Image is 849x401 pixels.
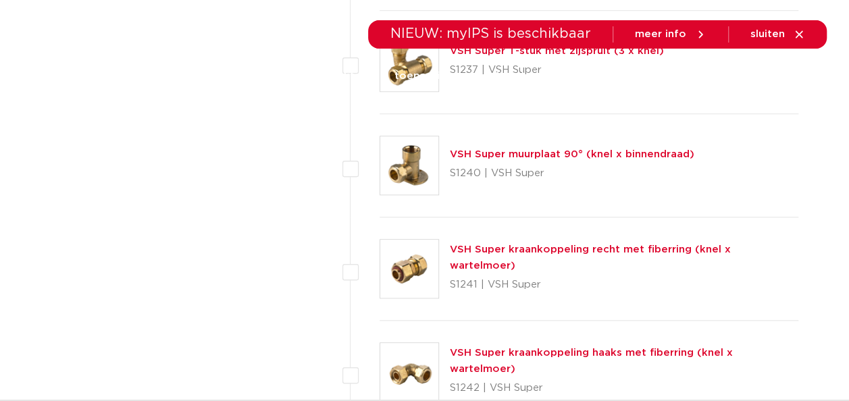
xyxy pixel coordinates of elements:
span: meer info [635,29,686,39]
a: over ons [646,49,693,103]
a: toepassingen [394,49,465,103]
a: downloads [492,49,549,103]
a: VSH Super muurplaat 90° (knel x binnendraad) [450,149,694,159]
p: S1240 | VSH Super [450,163,694,184]
div: my IPS [761,45,774,107]
a: meer info [635,28,706,41]
a: sluiten [750,28,805,41]
a: VSH Super kraankoppeling recht met fiberring (knel x wartelmoer) [450,244,731,271]
img: Thumbnail for VSH Super kraankoppeling recht met fiberring (knel x wartelmoer) [380,240,438,298]
img: Thumbnail for VSH Super kraankoppeling haaks met fiberring (knel x wartelmoer) [380,343,438,401]
a: services [576,49,619,103]
a: VSH Super kraankoppeling haaks met fiberring (knel x wartelmoer) [450,348,733,374]
p: S1242 | VSH Super [450,377,799,399]
a: producten [242,49,297,103]
nav: Menu [242,49,693,103]
p: S1241 | VSH Super [450,274,799,296]
span: sluiten [750,29,785,39]
a: markten [324,49,367,103]
span: NIEUW: myIPS is beschikbaar [390,27,591,41]
img: Thumbnail for VSH Super muurplaat 90° (knel x binnendraad) [380,136,438,194]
